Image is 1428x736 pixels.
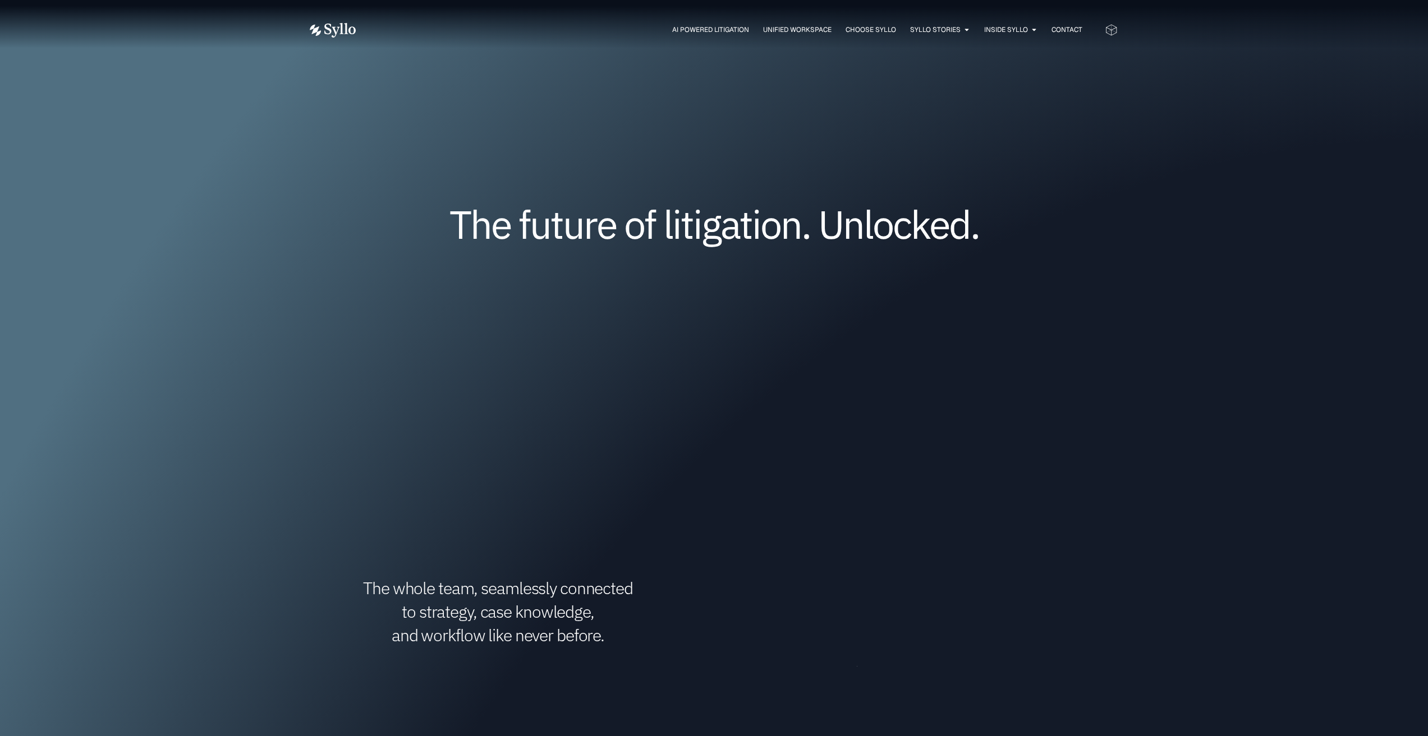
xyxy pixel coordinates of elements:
a: Unified Workspace [763,25,832,35]
h1: The future of litigation. Unlocked. [378,206,1051,243]
a: Syllo Stories [910,25,961,35]
a: AI Powered Litigation [672,25,749,35]
a: Inside Syllo [984,25,1028,35]
a: Choose Syllo [846,25,896,35]
h1: The whole team, seamlessly connected to strategy, case knowledge, and workflow like never before. [310,576,686,647]
div: Menu Toggle [378,25,1082,35]
img: Vector [310,23,356,38]
a: Contact [1052,25,1082,35]
nav: Menu [378,25,1082,35]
